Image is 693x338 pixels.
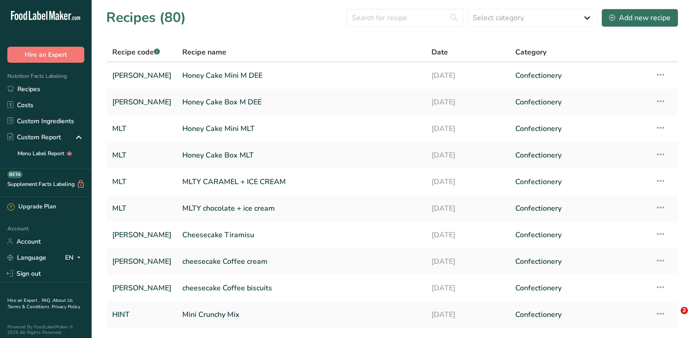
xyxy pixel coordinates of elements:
div: BETA [7,171,22,178]
a: Confectionery [515,119,644,138]
input: Search for recipe [346,9,464,27]
a: [DATE] [431,66,504,85]
a: Confectionery [515,146,644,165]
a: [DATE] [431,278,504,298]
a: [DATE] [431,199,504,218]
a: [DATE] [431,225,504,245]
a: Confectionery [515,278,644,298]
a: [PERSON_NAME] [112,225,171,245]
div: Powered By FoodLabelMaker © 2025 All Rights Reserved [7,324,84,335]
span: Recipe name [182,47,226,58]
a: Language [7,250,46,266]
a: Confectionery [515,199,644,218]
a: MLT [112,146,171,165]
h1: Recipes (80) [106,7,186,28]
a: Confectionery [515,225,644,245]
a: Terms & Conditions . [8,304,52,310]
span: Category [515,47,546,58]
a: Confectionery [515,252,644,271]
div: Custom Report [7,132,61,142]
a: [PERSON_NAME] [112,278,171,298]
span: Recipe code [112,47,160,57]
a: cheesecake Coffee biscuits [182,278,420,298]
div: Upgrade Plan [7,202,56,212]
a: [DATE] [431,119,504,138]
a: Honey Cake Mini MLT [182,119,420,138]
span: 2 [681,307,688,314]
a: Honey Cake Box M DEE [182,93,420,112]
a: Mini Crunchy Mix [182,305,420,324]
div: EN [65,252,84,263]
a: [DATE] [431,252,504,271]
a: Honey Cake Mini M DEE [182,66,420,85]
a: HINT [112,305,171,324]
a: [PERSON_NAME] [112,93,171,112]
a: Confectionery [515,305,644,324]
a: Honey Cake Box MLT [182,146,420,165]
button: Add new recipe [601,9,678,27]
a: [DATE] [431,146,504,165]
a: About Us . [7,297,73,310]
a: Confectionery [515,66,644,85]
div: Add new recipe [609,12,671,23]
a: [DATE] [431,305,504,324]
a: [PERSON_NAME] [112,252,171,271]
span: Date [431,47,448,58]
a: MLTY chocolate + ice cream [182,199,420,218]
a: [PERSON_NAME] [112,66,171,85]
a: [DATE] [431,172,504,191]
a: MLTY CARAMEL + ICE CREAM [182,172,420,191]
a: Privacy Policy [52,304,80,310]
a: [DATE] [431,93,504,112]
iframe: Intercom live chat [662,307,684,329]
a: MLT [112,119,171,138]
a: FAQ . [42,297,53,304]
a: cheesecake Coffee cream [182,252,420,271]
a: Confectionery [515,93,644,112]
a: Hire an Expert . [7,297,40,304]
a: Confectionery [515,172,644,191]
a: MLT [112,199,171,218]
a: MLT [112,172,171,191]
button: Hire an Expert [7,47,84,63]
a: Cheesecake Tiramisu [182,225,420,245]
